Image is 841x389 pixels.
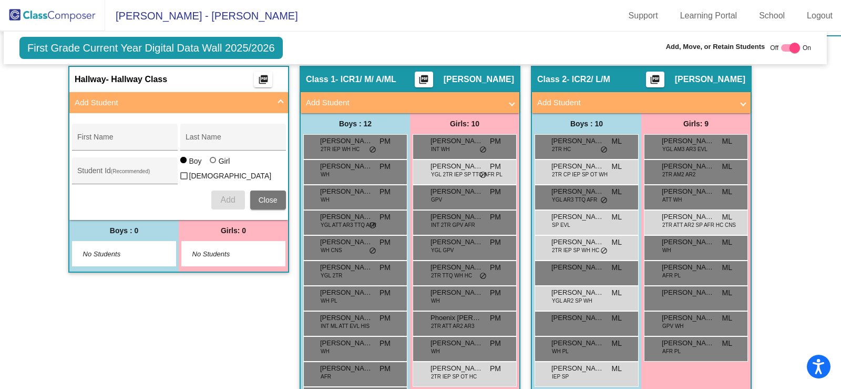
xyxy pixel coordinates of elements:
[662,186,714,197] span: [PERSON_NAME]
[662,196,682,204] span: ATT WH
[431,373,477,381] span: 2TR IEP SP OT HC
[430,338,483,348] span: [PERSON_NAME]
[335,74,396,85] span: - ICR1/ M/ A/ML
[490,161,501,172] span: PM
[77,171,172,179] input: Student Id
[431,221,475,229] span: INT 2TR GPV AFR
[662,145,707,153] span: YGL AM3 AR3 EVL
[431,347,440,355] span: WH
[551,287,604,298] span: [PERSON_NAME]
[430,262,483,273] span: [PERSON_NAME]
[320,363,373,374] span: [PERSON_NAME]
[380,136,391,147] span: PM
[722,262,732,273] span: ML
[751,7,793,24] a: School
[415,72,433,87] button: Print Students Details
[430,363,483,374] span: [PERSON_NAME]
[662,246,671,254] span: WH
[431,145,449,153] span: INT WH
[105,7,298,24] span: [PERSON_NAME] - [PERSON_NAME]
[259,196,278,204] span: Close
[612,212,622,223] span: ML
[662,347,681,355] span: AFR PL
[430,212,483,222] span: [PERSON_NAME]
[641,113,751,134] div: Girls: 9
[306,97,501,109] mat-panel-title: Add Student
[490,338,501,349] span: PM
[722,186,732,197] span: ML
[662,313,714,323] span: [PERSON_NAME]
[552,373,569,381] span: IEP SP
[567,74,610,85] span: - ICR2/ L/M
[662,237,714,247] span: [PERSON_NAME]
[320,161,373,172] span: [PERSON_NAME] [PERSON_NAME]
[672,7,746,24] a: Learning Portal
[430,186,483,197] span: [PERSON_NAME]
[69,113,288,220] div: Add Student
[612,136,622,147] span: ML
[189,169,272,182] span: [DEMOGRAPHIC_DATA]
[612,338,622,349] span: ML
[612,313,622,324] span: ML
[612,262,622,273] span: ML
[532,92,751,113] mat-expansion-panel-header: Add Student
[662,287,714,298] span: [PERSON_NAME]
[369,247,376,255] span: do_not_disturb_alt
[662,338,714,348] span: [PERSON_NAME]
[192,249,258,260] span: No Students
[662,161,714,172] span: [PERSON_NAME]
[69,220,179,241] div: Boys : 0
[380,186,391,197] span: PM
[320,186,373,197] span: [PERSON_NAME]
[612,161,622,172] span: ML
[722,161,732,172] span: ML
[320,237,373,247] span: [PERSON_NAME] D'[PERSON_NAME]
[77,137,172,145] input: First Name
[551,237,604,247] span: [PERSON_NAME]
[431,246,454,254] span: YGL GPV
[430,287,483,298] span: [PERSON_NAME]
[552,246,599,254] span: 2TR IEP SP WH HC
[250,191,286,210] button: Close
[106,74,168,85] span: - Hallway Class
[380,161,391,172] span: PM
[69,92,288,113] mat-expansion-panel-header: Add Student
[722,287,732,298] span: ML
[490,363,501,374] span: PM
[321,221,376,229] span: YGL ATT AR3 TTQ AFR
[431,322,474,330] span: 2TR ATT AR2 AR3
[431,272,472,280] span: 2TR TTQ WH HC
[552,145,571,153] span: 2TR HC
[552,347,569,355] span: WH PL
[612,237,622,248] span: ML
[320,313,373,323] span: [PERSON_NAME]
[666,42,765,52] span: Add, Move, or Retain Students
[320,212,373,222] span: [PERSON_NAME]
[490,313,501,324] span: PM
[75,74,106,85] span: Hallway
[430,136,483,146] span: [PERSON_NAME]
[675,74,745,85] span: [PERSON_NAME]
[320,262,373,273] span: [PERSON_NAME]
[770,43,778,53] span: Off
[537,97,733,109] mat-panel-title: Add Student
[321,272,342,280] span: YGL 2TR
[552,196,597,204] span: YGL AR3 TTQ AFR
[600,196,608,205] span: do_not_disturb_alt
[380,212,391,223] span: PM
[551,136,604,146] span: [PERSON_NAME]
[722,212,732,223] span: ML
[551,313,604,323] span: [PERSON_NAME]
[803,43,811,53] span: On
[662,322,684,330] span: GPV WH
[321,145,360,153] span: 2TR IEP WH HC
[431,196,442,204] span: GPV
[179,220,288,241] div: Girls: 0
[490,287,501,298] span: PM
[321,297,337,305] span: WH PL
[662,262,714,273] span: [PERSON_NAME]
[19,37,283,59] span: First Grade Current Year Digital Data Wall 2025/2026
[321,322,370,330] span: INT ML ATT EVL HIS
[321,246,342,254] span: WH CNS
[722,136,732,147] span: ML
